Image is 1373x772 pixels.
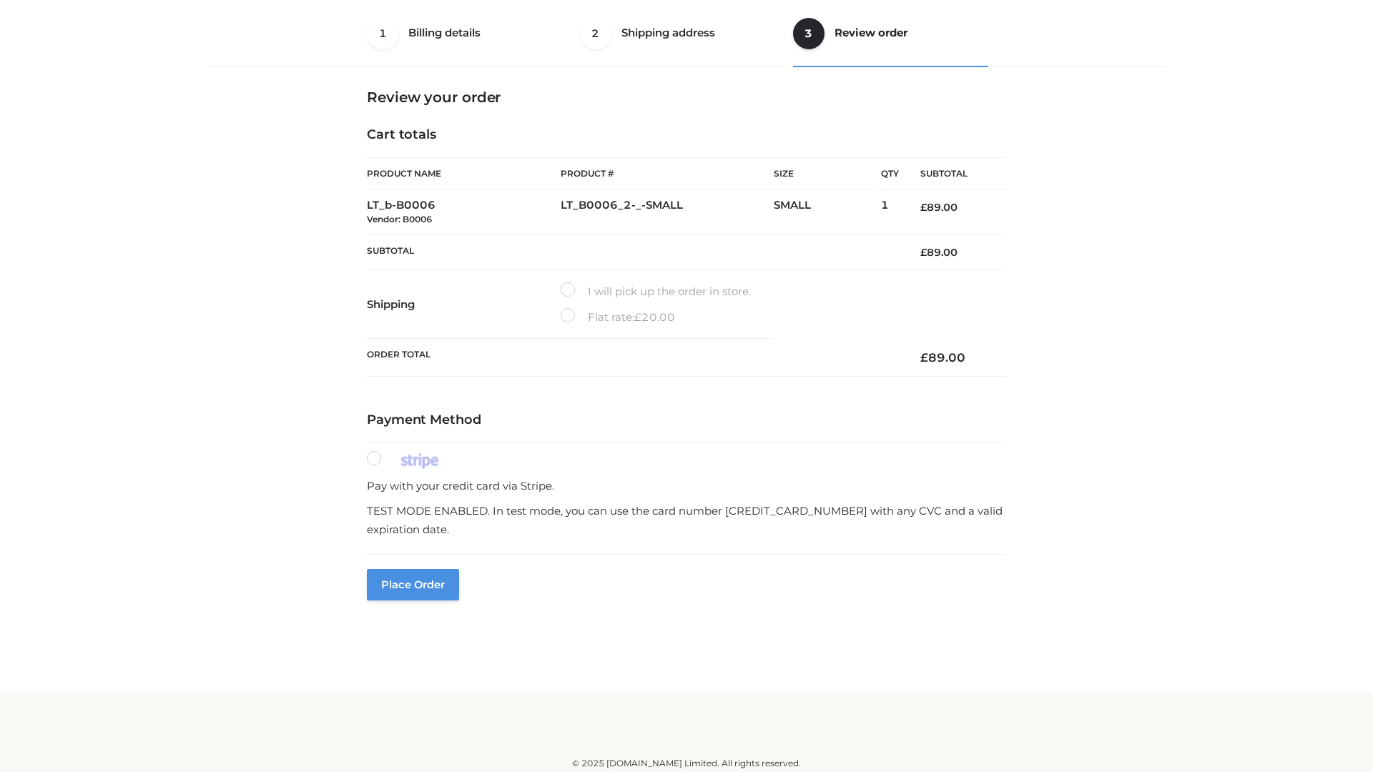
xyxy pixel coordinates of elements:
td: 1 [881,190,899,235]
small: Vendor: B0006 [367,214,432,224]
div: © 2025 [DOMAIN_NAME] Limited. All rights reserved. [212,756,1161,771]
label: I will pick up the order in store. [561,282,751,301]
span: £ [920,350,928,365]
bdi: 20.00 [634,310,675,324]
h3: Review your order [367,89,1006,106]
td: LT_B0006_2-_-SMALL [561,190,774,235]
th: Qty [881,157,899,190]
h4: Cart totals [367,127,1006,143]
span: £ [634,310,641,324]
bdi: 89.00 [920,246,958,259]
label: Flat rate: [561,308,675,327]
td: LT_b-B0006 [367,190,561,235]
span: £ [920,201,927,214]
p: TEST MODE ENABLED. In test mode, you can use the card number [CREDIT_CARD_NUMBER] with any CVC an... [367,502,1006,538]
p: Pay with your credit card via Stripe. [367,477,1006,495]
span: £ [920,246,927,259]
h4: Payment Method [367,412,1006,428]
td: SMALL [774,190,881,235]
th: Order Total [367,339,899,377]
th: Size [774,158,874,190]
bdi: 89.00 [920,350,965,365]
button: Place order [367,569,459,600]
th: Shipping [367,270,561,339]
th: Product Name [367,157,561,190]
th: Subtotal [899,158,1006,190]
bdi: 89.00 [920,201,958,214]
th: Subtotal [367,234,899,269]
th: Product # [561,157,774,190]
